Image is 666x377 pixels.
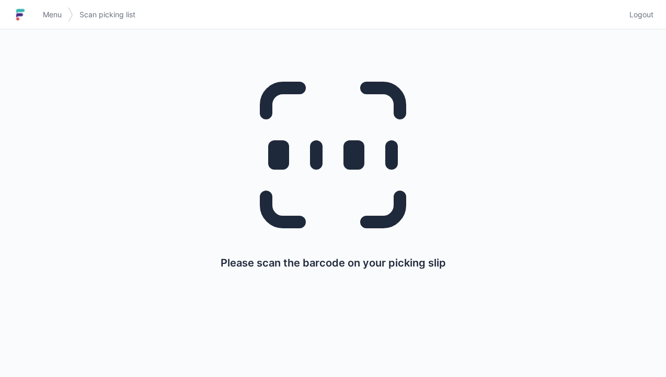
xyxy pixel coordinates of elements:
img: logo-small.jpg [13,6,28,23]
img: svg> [68,2,73,27]
a: Scan picking list [73,5,142,24]
span: Menu [43,9,62,20]
p: Please scan the barcode on your picking slip [221,256,446,270]
a: Logout [623,5,653,24]
span: Scan picking list [79,9,135,20]
span: Logout [629,9,653,20]
a: Menu [37,5,68,24]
